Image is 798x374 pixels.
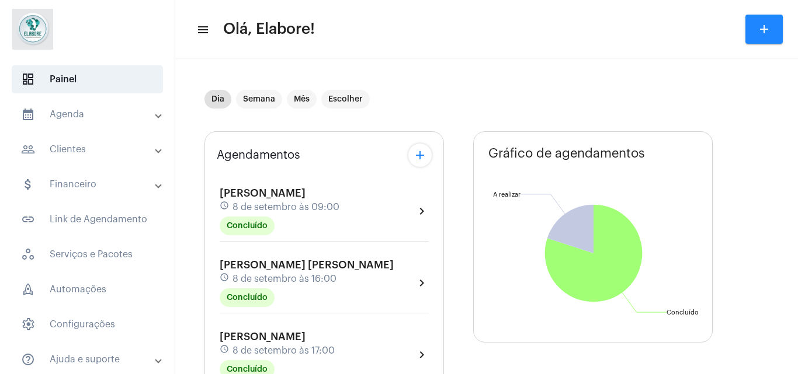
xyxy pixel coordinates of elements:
mat-icon: add [413,148,427,162]
span: sidenav icon [21,247,35,261]
img: 4c6856f8-84c7-1050-da6c-cc5081a5dbaf.jpg [9,6,56,53]
mat-chip: Semana [236,90,282,109]
mat-expansion-panel-header: sidenav iconAgenda [7,100,175,128]
mat-chip: Dia [204,90,231,109]
mat-panel-title: Clientes [21,142,156,156]
text: A realizar [493,191,521,198]
span: sidenav icon [21,282,35,296]
span: Olá, Elabore! [223,20,315,39]
mat-expansion-panel-header: sidenav iconFinanceiro [7,170,175,198]
mat-icon: sidenav icon [196,23,208,37]
mat-icon: schedule [220,344,230,357]
mat-expansion-panel-header: sidenav iconAjuda e suporte [7,345,175,373]
span: sidenav icon [21,317,35,331]
mat-icon: schedule [220,272,230,285]
mat-chip: Concluído [220,216,275,235]
mat-icon: sidenav icon [21,177,35,191]
span: Serviços e Pacotes [12,240,163,268]
span: Automações [12,275,163,303]
mat-panel-title: Ajuda e suporte [21,352,156,366]
span: [PERSON_NAME] [220,331,306,342]
mat-expansion-panel-header: sidenav iconClientes [7,135,175,163]
mat-chip: Concluído [220,288,275,307]
mat-icon: sidenav icon [21,212,35,226]
mat-icon: sidenav icon [21,352,35,366]
mat-panel-title: Financeiro [21,177,156,191]
mat-chip: Mês [287,90,317,109]
mat-icon: sidenav icon [21,142,35,156]
mat-panel-title: Agenda [21,107,156,121]
span: Configurações [12,310,163,338]
span: Agendamentos [217,149,300,162]
span: sidenav icon [21,72,35,86]
mat-icon: chevron_right [415,276,429,290]
mat-icon: chevron_right [415,204,429,218]
text: Concluído [667,309,699,316]
span: 8 de setembro às 09:00 [233,202,339,212]
mat-icon: add [757,22,771,36]
mat-icon: chevron_right [415,348,429,362]
span: [PERSON_NAME] [PERSON_NAME] [220,260,394,270]
span: Link de Agendamento [12,205,163,233]
span: 8 de setembro às 17:00 [233,345,335,356]
span: 8 de setembro às 16:00 [233,274,336,284]
mat-icon: schedule [220,201,230,214]
span: [PERSON_NAME] [220,188,306,198]
mat-icon: sidenav icon [21,107,35,121]
mat-chip: Escolher [321,90,370,109]
span: Gráfico de agendamentos [488,146,645,160]
span: Painel [12,65,163,93]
